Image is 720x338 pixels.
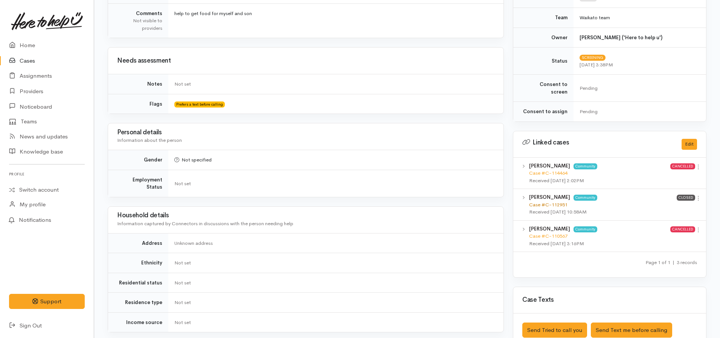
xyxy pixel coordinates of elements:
[580,34,662,41] b: [PERSON_NAME] ('Here to help u')
[108,293,168,313] td: Residence type
[591,323,672,338] button: Send Text me before calling
[529,163,570,169] b: [PERSON_NAME]
[108,253,168,273] td: Ethnicity
[117,220,293,227] span: Information captured by Connectors in discussions with the person needing help
[108,273,168,293] td: Residential status
[108,74,168,94] td: Notes
[174,101,225,108] span: Prefers a text before calling
[522,139,673,146] h3: Linked cases
[580,108,697,115] div: Pending
[117,137,182,143] span: Information about the person
[108,312,168,332] td: Income source
[529,208,677,216] div: Received [DATE] 10:58AM
[108,150,168,170] td: Gender
[529,170,567,176] a: Case #C-114464
[513,102,574,121] td: Consent to assign
[174,240,494,247] div: Unknown address
[529,177,670,184] div: Received [DATE] 2:02PM
[574,163,597,169] span: Community
[529,201,567,208] a: Case #C-112951
[117,129,494,136] h3: Personal details
[117,212,494,219] h3: Household details
[580,55,606,61] span: Screening
[522,323,587,338] button: Send Tried to call you
[670,163,695,169] span: Cancelled
[174,260,191,266] span: Not set
[108,94,168,114] td: Flags
[108,3,168,38] td: Comments
[670,226,695,232] span: Cancelled
[168,3,503,38] td: help to get food for myself and son
[513,48,574,75] td: Status
[108,170,168,197] td: Employment Status
[529,194,570,200] b: [PERSON_NAME]
[174,280,191,286] span: Not set
[580,61,697,69] div: [DATE] 3:38PM
[645,259,697,266] small: Page 1 of 1 3 records
[108,233,168,253] td: Address
[513,28,574,48] td: Owner
[174,80,494,88] div: Not set
[677,195,695,201] span: Closed
[117,57,494,65] h3: Needs assessment
[529,240,670,247] div: Received [DATE] 3:16PM
[174,180,191,187] span: Not set
[522,297,697,304] h3: Case Texts
[673,259,674,266] span: |
[174,299,191,306] span: Not set
[513,8,574,28] td: Team
[174,319,191,326] span: Not set
[574,195,597,201] span: Community
[117,17,162,32] div: Not visible to providers
[513,75,574,102] td: Consent to screen
[9,294,85,309] button: Support
[580,84,697,92] div: Pending
[580,14,610,21] span: Waikato team
[529,233,567,239] a: Case #C-110567
[574,226,597,232] span: Community
[529,226,570,232] b: [PERSON_NAME]
[682,139,697,150] button: Edit
[174,157,212,163] span: Not specified
[9,169,85,179] h6: Profile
